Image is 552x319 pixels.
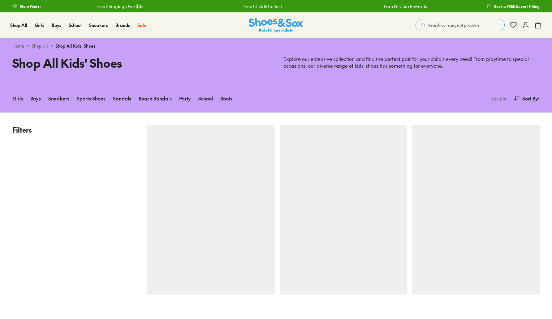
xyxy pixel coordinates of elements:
a: Girls [12,91,23,105]
a: Shop all [32,43,48,49]
span: : [538,95,540,102]
a: Sale [137,22,146,28]
button: Search our range of products [416,19,505,31]
a: Home [12,43,24,49]
a: Sneakers [89,22,108,28]
span: Sort By [522,95,538,102]
a: School [69,22,82,28]
a: Sandals [113,91,131,105]
a: Book a FREE Expert Fitting [487,1,540,12]
p: Explore our extensive collection and find the perfect pair for your child's every need! From play... [283,56,540,69]
a: School [198,91,213,105]
a: Party [179,91,191,105]
span: Book a FREE Expert Fitting [494,3,540,9]
img: SNS_Logo_Responsive.svg [249,18,303,33]
a: Boys [30,91,41,105]
p: Filters [12,125,135,135]
span: Shop All Kids' Shoes [55,43,95,49]
a: Shop All [10,22,27,28]
button: Sort By: [514,91,540,105]
a: Sneakers [48,91,69,105]
a: Free Shipping Over $85 [93,3,140,10]
a: Store Finder [12,1,41,12]
a: Shoes & Sox [249,18,303,33]
a: Free Click & Collect [241,3,279,10]
a: Boots [220,91,232,105]
span: Store Finder [20,3,41,9]
h1: Shop All Kids' Shoes [12,54,269,72]
div: > > [12,43,540,49]
span: Search our range of products [428,22,479,28]
a: Sports Shoes [77,91,106,105]
a: Earn Fit Club Rewards [381,3,424,10]
p: results [489,95,506,102]
a: Brands [115,22,130,28]
a: Girls [35,22,44,28]
a: Boys [52,22,61,28]
a: Beach Sandals [139,91,172,105]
